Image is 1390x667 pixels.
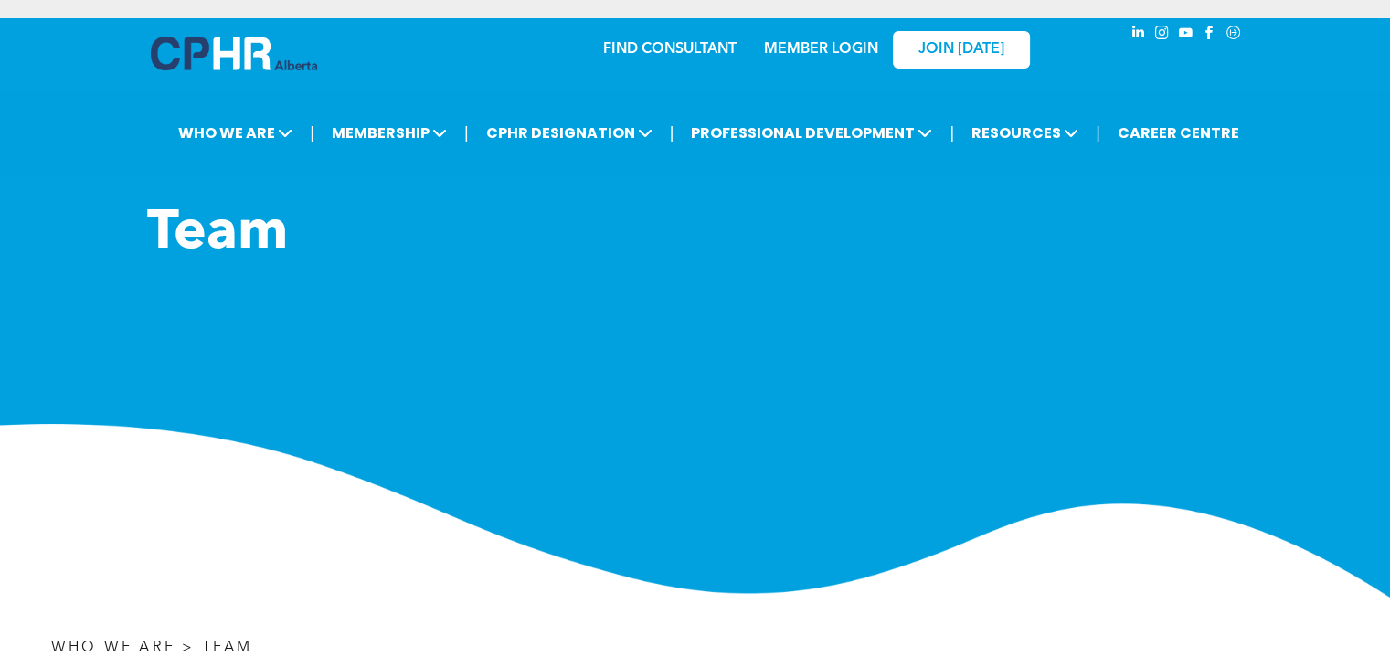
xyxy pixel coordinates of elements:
[1224,23,1244,48] a: Social network
[1200,23,1220,48] a: facebook
[173,116,298,150] span: WHO WE ARE
[326,116,452,150] span: MEMBERSHIP
[685,116,938,150] span: PROFESSIONAL DEVELOPMENT
[1152,23,1172,48] a: instagram
[893,31,1030,69] a: JOIN [DATE]
[603,42,737,57] a: FIND CONSULTANT
[310,114,314,152] li: |
[147,206,288,261] span: Team
[481,116,658,150] span: CPHR DESIGNATION
[764,42,878,57] a: MEMBER LOGIN
[1176,23,1196,48] a: youtube
[966,116,1084,150] span: RESOURCES
[670,114,674,152] li: |
[51,641,252,655] span: WHO WE ARE > TEAM
[1129,23,1149,48] a: linkedin
[950,114,954,152] li: |
[918,41,1004,58] span: JOIN [DATE]
[464,114,469,152] li: |
[1112,116,1245,150] a: CAREER CENTRE
[1096,114,1100,152] li: |
[151,37,317,70] img: A blue and white logo for cp alberta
